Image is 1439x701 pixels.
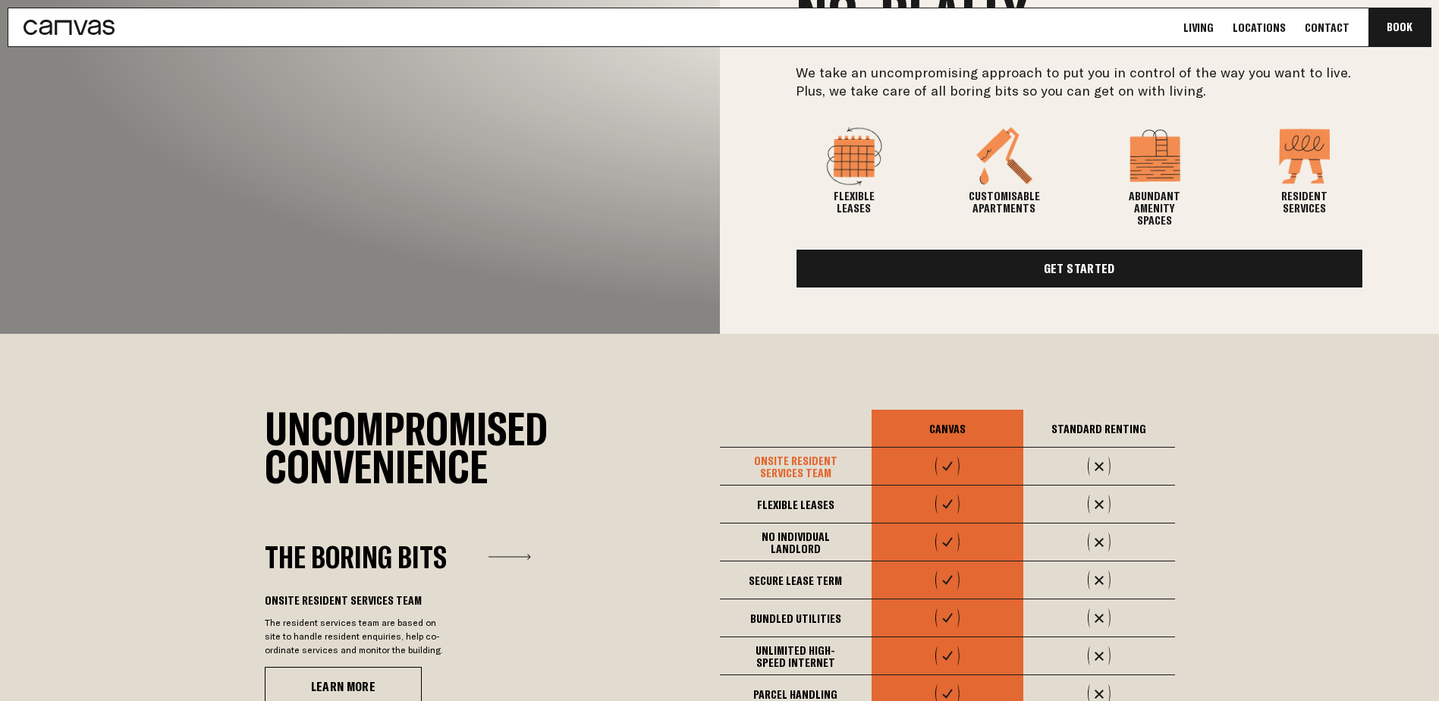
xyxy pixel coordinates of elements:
[265,542,447,571] div: The Boring Bits
[796,249,1364,288] a: Get Started
[1121,123,1188,190] img: Flexible Booking Icon
[1179,20,1218,36] a: Living
[971,123,1038,190] img: Flexible Booking Icon
[821,123,888,190] img: Flexible Booking Icon
[720,523,872,561] div: No individual landlord
[720,637,872,675] div: Unlimited high-speed internet
[265,594,447,606] div: Onsite resident services team
[1300,20,1354,36] a: Contact
[1228,20,1290,36] a: Locations
[720,486,872,523] div: Flexible leases
[1023,410,1175,448] div: Standard Renting
[720,448,872,486] div: Onsite resident services team
[872,410,1023,448] div: Canvas
[966,190,1042,214] div: Customisable Apartments
[265,616,447,657] p: The resident services team are based on site to handle resident enquiries, help co-ordinate servi...
[1271,123,1338,190] img: Flexible Booking Icon
[720,561,872,599] div: Secure lease term
[265,410,720,486] h2: Uncompromised Convenience
[796,64,1364,100] p: We take an uncompromising approach to put you in control of the way you want to live. Plus, we ta...
[816,190,892,214] div: Flexible Leases
[265,542,531,571] button: The Boring Bits
[1368,8,1431,46] button: Book
[1267,190,1343,214] div: Resident Services
[720,599,872,637] div: Bundled Utilities
[1117,190,1192,226] div: Abundant Amenity Spaces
